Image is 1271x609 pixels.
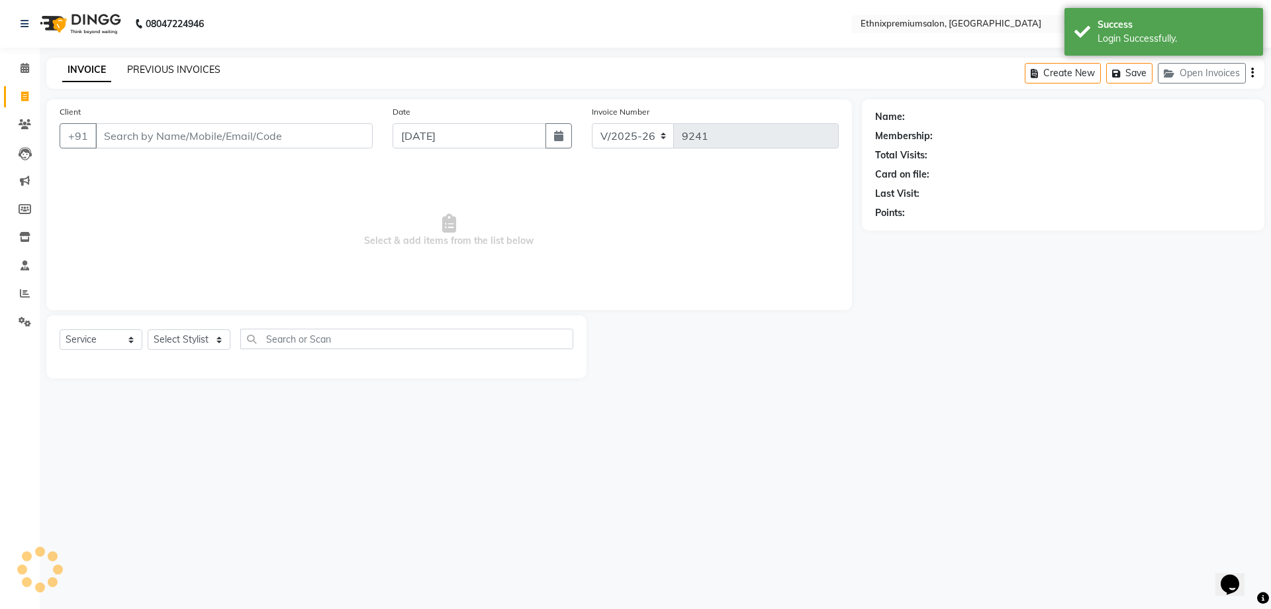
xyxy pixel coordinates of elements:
[1106,63,1153,83] button: Save
[95,123,373,148] input: Search by Name/Mobile/Email/Code
[875,168,929,182] div: Card on file:
[62,58,111,82] a: INVOICE
[393,106,410,118] label: Date
[1098,18,1253,32] div: Success
[146,5,204,42] b: 08047224946
[127,64,220,76] a: PREVIOUS INVOICES
[60,106,81,118] label: Client
[1098,32,1253,46] div: Login Successfully.
[60,164,839,297] span: Select & add items from the list below
[875,206,905,220] div: Points:
[240,329,573,349] input: Search or Scan
[875,129,933,143] div: Membership:
[1215,556,1258,596] iframe: chat widget
[34,5,124,42] img: logo
[875,110,905,124] div: Name:
[592,106,649,118] label: Invoice Number
[1158,63,1246,83] button: Open Invoices
[1025,63,1101,83] button: Create New
[60,123,97,148] button: +91
[875,148,927,162] div: Total Visits:
[875,187,919,201] div: Last Visit:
